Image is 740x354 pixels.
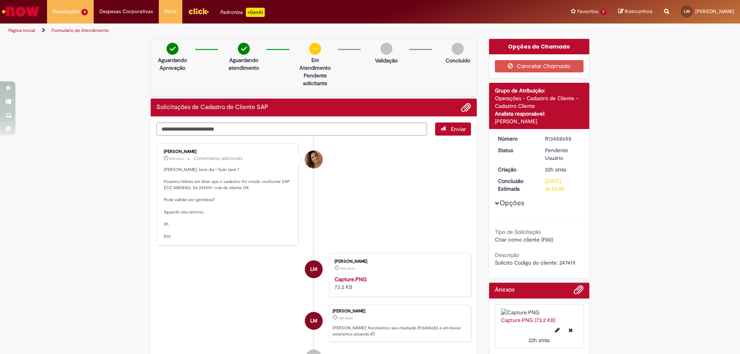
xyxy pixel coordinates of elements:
span: [PERSON_NAME] [695,8,734,15]
button: Excluir Capture.PNG [564,324,577,336]
dt: Criação [492,166,540,173]
p: Pendente solicitante [296,72,334,87]
span: 22h atrás [338,316,353,320]
time: 28/08/2025 15:24:00 [545,166,566,173]
span: 22h atrás [545,166,566,173]
p: Concluído [446,57,470,64]
div: Operações - Cadastro de Cliente - Cadastro Cliente [495,94,584,110]
p: Em Atendimento [296,56,334,72]
p: Validação [375,57,398,64]
span: LM [310,312,317,330]
div: 28/08/2025 15:24:00 [545,166,581,173]
span: 20h atrás [170,156,184,161]
span: 4 [81,9,88,15]
time: 28/08/2025 15:23:57 [528,337,550,344]
img: check-circle-green.png [238,43,250,55]
div: [PERSON_NAME] [164,149,292,154]
p: Aguardando Aprovação [154,56,191,72]
span: Criar como cliente (F00) [495,236,553,243]
div: [PERSON_NAME] [335,259,463,264]
b: Tipo de Solicitação [495,228,541,235]
span: Despesas Corporativas [99,8,153,15]
h2: Solicitações de Cadastro de Cliente SAP Histórico de tíquete [156,104,268,111]
span: 7 [600,9,607,15]
span: LM [684,9,690,14]
span: 22h atrás [340,266,355,271]
img: circle-minus.png [309,43,321,55]
a: Formulário de Atendimento [52,27,109,34]
div: [DATE] 16:24:05 [545,177,581,193]
span: Solicito Codigo do cliente: 247419. [495,259,576,266]
h2: Anexos [495,287,515,294]
dt: Status [492,146,540,154]
div: Opções do Chamado [489,39,590,54]
img: Capture.PNG [501,309,578,316]
button: Adicionar anexos [461,102,471,112]
a: Página inicial [8,27,35,34]
div: Lucas Zscharnock Martini [305,260,323,278]
dt: Conclusão Estimada [492,177,540,193]
small: Comentários adicionais [193,155,243,162]
div: Pendente Usuário [545,146,581,162]
img: ServiceNow [1,4,40,19]
a: Capture.PNG (73.2 KB) [501,317,555,324]
img: img-circle-grey.png [452,43,464,55]
span: Favoritos [577,8,599,15]
span: Enviar [451,126,466,133]
li: Lucas Zscharnock Martini [156,305,471,342]
button: Enviar [435,122,471,136]
div: Grupo de Atribuição: [495,87,584,94]
span: Requisições [53,8,80,15]
div: Padroniza [220,8,265,17]
time: 28/08/2025 17:18:50 [170,156,184,161]
button: Editar nome de arquivo Capture.PNG [550,324,564,336]
time: 28/08/2025 15:23:57 [340,266,355,271]
img: click_logo_yellow_360x200.png [188,5,209,17]
span: 22h atrás [528,337,550,344]
a: Capture.PNG [335,276,367,283]
div: 73.2 KB [335,275,463,291]
p: Aguardando atendimento [225,56,262,72]
dt: Número [492,135,540,143]
div: R13458655 [545,135,581,143]
p: [PERSON_NAME], bom dia ! Tudo bem ? Ficamos felizes em dizer que o cadastro foi criado conforme S... [164,167,292,239]
a: Rascunhos [618,8,653,15]
p: +GenAi [246,8,265,17]
img: check-circle-green.png [166,43,178,55]
span: Rascunhos [625,8,653,15]
p: [PERSON_NAME]! Recebemos seu chamado R13458655 e em breve estaremos atuando. [333,325,467,337]
div: [PERSON_NAME] [333,309,467,314]
textarea: Digite sua mensagem aqui... [156,122,427,136]
b: Descrição [495,252,519,258]
ul: Trilhas de página [6,23,488,38]
button: Cancelar Chamado [495,60,584,72]
time: 28/08/2025 15:24:00 [338,316,353,320]
div: Emiliane Dias De Souza [305,151,323,168]
img: img-circle-grey.png [380,43,392,55]
div: [PERSON_NAME] [495,117,584,125]
div: Lucas Zscharnock Martini [305,312,323,330]
span: More [165,8,177,15]
button: Adicionar anexos [573,285,584,299]
span: LM [310,260,317,279]
div: Analista responsável: [495,110,584,117]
